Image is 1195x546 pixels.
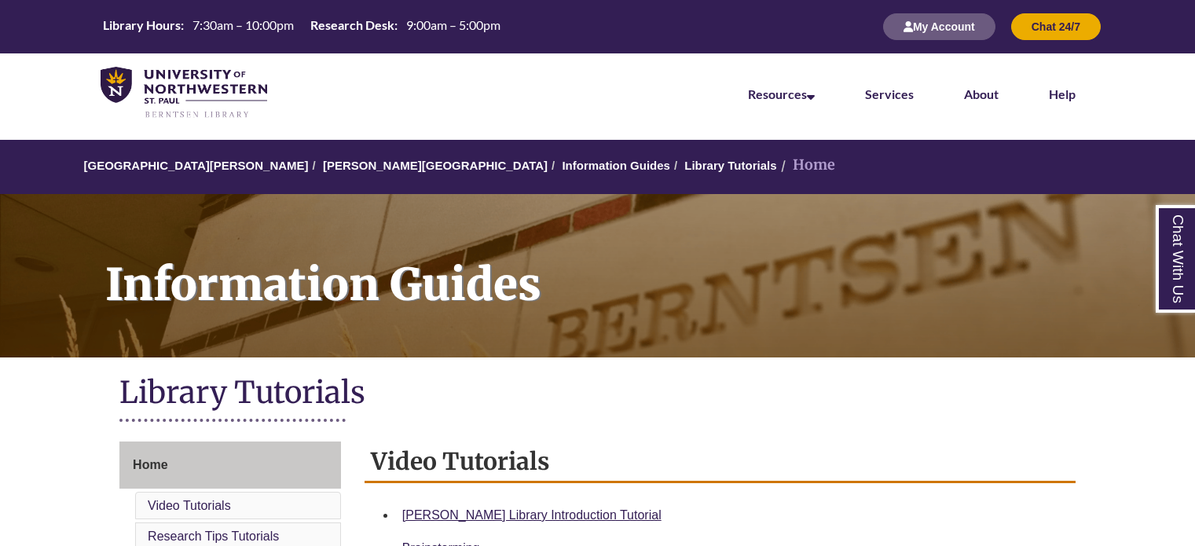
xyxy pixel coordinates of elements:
a: Hours Today [97,16,507,38]
a: Research Tips Tutorials [148,530,279,543]
a: Information Guides [562,159,670,172]
table: Hours Today [97,16,507,36]
span: 9:00am – 5:00pm [406,17,500,32]
button: My Account [883,13,995,40]
li: Home [777,154,835,177]
h2: Video Tutorials [365,442,1076,483]
span: Home [133,458,167,471]
th: Library Hours: [97,16,186,34]
a: Resources [748,86,815,101]
a: Help [1049,86,1076,101]
a: Video Tutorials [148,499,231,512]
a: Chat 24/7 [1011,20,1101,33]
a: Services [865,86,914,101]
span: 7:30am – 10:00pm [192,17,294,32]
h1: Information Guides [88,194,1195,337]
a: My Account [883,20,995,33]
button: Chat 24/7 [1011,13,1101,40]
a: About [964,86,999,101]
a: [GEOGRAPHIC_DATA][PERSON_NAME] [83,159,308,172]
img: UNWSP Library Logo [101,67,267,119]
a: [PERSON_NAME][GEOGRAPHIC_DATA] [323,159,548,172]
a: Home [119,442,341,489]
h1: Library Tutorials [119,373,1076,415]
a: Library Tutorials [684,159,776,172]
th: Research Desk: [304,16,400,34]
a: [PERSON_NAME] Library Introduction Tutorial [402,508,662,522]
